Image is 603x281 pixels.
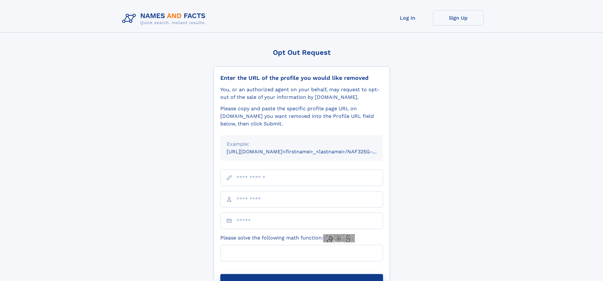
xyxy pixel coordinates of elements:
[220,105,383,128] div: Please copy and paste the specific profile page URL on [DOMAIN_NAME] you want removed into the Pr...
[382,10,433,26] a: Log In
[120,10,211,27] img: Logo Names and Facts
[220,234,355,242] label: Please solve the following math function:
[227,149,395,155] small: [URL][DOMAIN_NAME]<firstname>_<lastname>/NAF325G-xxxxxxxx
[433,10,484,26] a: Sign Up
[214,48,390,56] div: Opt Out Request
[227,140,377,148] div: Example:
[220,86,383,101] div: You, or an authorized agent on your behalf, may request to opt-out of the sale of your informatio...
[220,74,383,81] div: Enter the URL of the profile you would like removed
